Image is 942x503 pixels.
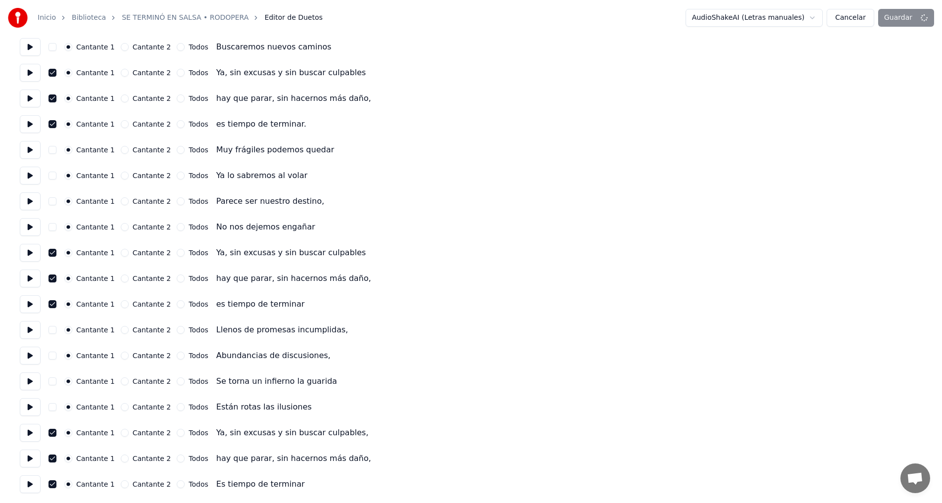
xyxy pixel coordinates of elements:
div: es tiempo de terminar. [216,118,306,130]
div: Ya, sin excusas y sin buscar culpables [216,247,366,259]
span: Editor de Duetos [264,13,322,23]
button: Cancelar [827,9,874,27]
label: Todos [189,224,208,230]
label: Todos [189,95,208,102]
label: Todos [189,44,208,50]
div: hay que parar, sin hacernos más daño, [216,273,371,284]
a: Biblioteca [72,13,106,23]
label: Cantante 1 [76,95,115,102]
label: Cantante 2 [133,301,171,308]
label: Todos [189,198,208,205]
label: Cantante 1 [76,481,115,488]
label: Cantante 2 [133,172,171,179]
label: Cantante 2 [133,249,171,256]
label: Todos [189,275,208,282]
label: Todos [189,301,208,308]
label: Cantante 1 [76,69,115,76]
a: Inicio [38,13,56,23]
div: Parece ser nuestro destino, [216,195,324,207]
label: Cantante 2 [133,121,171,128]
label: Cantante 1 [76,378,115,385]
label: Cantante 2 [133,69,171,76]
label: Cantante 1 [76,326,115,333]
label: Cantante 1 [76,404,115,411]
label: Cantante 2 [133,352,171,359]
img: youka [8,8,28,28]
div: Ya, sin excusas y sin buscar culpables [216,67,366,79]
div: Muy frágiles podemos quedar [216,144,334,156]
div: Ya lo sabremos al volar [216,170,307,182]
div: No nos dejemos engañar [216,221,315,233]
label: Cantante 1 [76,198,115,205]
div: hay que parar, sin hacernos más daño, [216,453,371,464]
label: Cantante 2 [133,326,171,333]
div: hay que parar, sin hacernos más daño, [216,92,371,104]
label: Cantante 1 [76,224,115,230]
a: Open chat [900,463,930,493]
div: Se torna un infierno la guarida [216,375,337,387]
label: Cantante 2 [133,146,171,153]
div: Es tiempo de terminar [216,478,305,490]
label: Cantante 1 [76,146,115,153]
label: Todos [189,352,208,359]
label: Cantante 2 [133,44,171,50]
div: Buscaremos nuevos caminos [216,41,332,53]
label: Cantante 1 [76,249,115,256]
label: Cantante 1 [76,121,115,128]
label: Cantante 1 [76,455,115,462]
label: Cantante 2 [133,429,171,436]
label: Cantante 2 [133,404,171,411]
label: Todos [189,121,208,128]
div: Abundancias de discusiones, [216,350,331,362]
label: Todos [189,455,208,462]
label: Cantante 2 [133,224,171,230]
label: Cantante 2 [133,378,171,385]
label: Todos [189,249,208,256]
label: Cantante 1 [76,172,115,179]
label: Cantante 2 [133,95,171,102]
div: Están rotas las ilusiones [216,401,312,413]
label: Cantante 1 [76,429,115,436]
label: Cantante 1 [76,44,115,50]
label: Todos [189,378,208,385]
label: Todos [189,404,208,411]
label: Todos [189,326,208,333]
label: Cantante 1 [76,301,115,308]
label: Todos [189,429,208,436]
label: Cantante 2 [133,198,171,205]
a: SE TERMINÓ EN SALSA • RODOPERA [122,13,248,23]
label: Todos [189,146,208,153]
div: Llenos de promesas incumplidas, [216,324,348,336]
label: Cantante 1 [76,275,115,282]
label: Cantante 2 [133,481,171,488]
label: Todos [189,481,208,488]
label: Todos [189,172,208,179]
div: es tiempo de terminar [216,298,305,310]
label: Cantante 2 [133,275,171,282]
label: Cantante 1 [76,352,115,359]
label: Cantante 2 [133,455,171,462]
label: Todos [189,69,208,76]
div: Ya, sin excusas y sin buscar culpables, [216,427,368,439]
nav: breadcrumb [38,13,323,23]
